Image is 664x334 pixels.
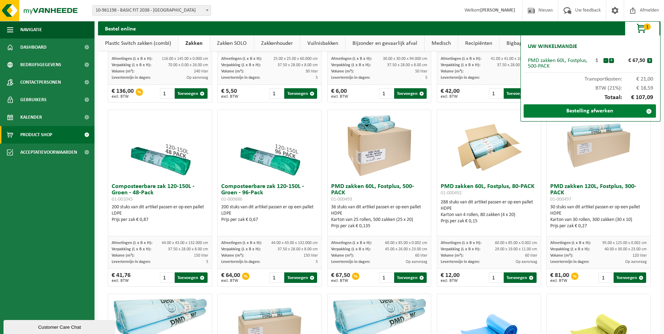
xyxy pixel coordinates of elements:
[175,272,207,283] button: Toevoegen
[112,253,134,258] span: Volume (m³):
[210,35,254,51] a: Zakken SOLO
[441,247,480,251] span: Verpakking (L x B x H):
[20,74,61,91] span: Contactpersonen
[221,272,240,283] div: € 64,00
[441,57,481,61] span: Afmetingen (L x B x H):
[331,63,371,67] span: Verpakking (L x B x H):
[489,88,503,99] input: 1
[221,247,261,251] span: Verpakking (L x B x H):
[644,23,651,30] span: 1
[458,35,499,51] a: Recipiënten
[550,197,571,202] span: 01-000497
[441,272,460,283] div: € 12,00
[331,253,354,258] span: Volume (m³):
[625,21,660,35] button: 1
[221,76,260,80] span: Levertermijn in dagen:
[284,272,317,283] button: Toevoegen
[454,110,524,180] img: 01-000492
[625,260,647,264] span: Op aanvraag
[316,260,318,264] span: 5
[385,247,427,251] span: 45.00 x 26.00 x 23.00 cm
[495,247,537,251] span: 29.00 x 19.00 x 11.00 cm
[491,57,537,61] span: 41.00 x 41.00 x 105.000 cm
[125,110,195,180] img: 01-001045
[550,204,647,229] div: 30 stuks van dit artikel passen er op een pallet
[4,319,117,334] iframe: chat widget
[112,204,208,223] div: 200 stuks van dit artikel passen er op een pallet
[98,21,143,35] h2: Bestel online
[271,241,318,245] span: 44.00 x 43.00 x 132.000 cm
[270,272,284,283] input: 1
[20,109,42,126] span: Kalender
[160,272,174,283] input: 1
[425,35,458,51] a: Medisch
[524,91,657,104] div: Totaal:
[394,88,427,99] button: Toevoegen
[441,241,481,245] span: Afmetingen (L x B x H):
[20,144,77,161] span: Acceptatievoorwaarden
[194,69,208,74] span: 240 liter
[345,35,424,51] a: Bijzonder en gevaarlijk afval
[441,95,460,99] span: excl. BTW
[331,260,370,264] span: Levertermijn in dagen:
[550,210,647,217] div: HDPE
[112,210,208,217] div: LDPE
[524,104,656,118] a: Bestelling afwerken
[20,39,47,56] span: Dashboard
[441,206,537,212] div: HDPE
[175,88,207,99] button: Toevoegen
[415,69,427,74] span: 50 liter
[221,210,318,217] div: LDPE
[499,35,531,51] a: Bigbags
[316,76,318,80] span: 5
[331,279,350,283] span: excl. BTW
[622,76,653,82] span: € 21,00
[112,279,131,283] span: excl. BTW
[112,57,152,61] span: Afmetingen (L x B x H):
[647,58,652,63] button: x
[602,241,647,245] span: 95.00 x 125.00 x 0.002 cm
[550,272,569,283] div: € 81,00
[112,241,152,245] span: Afmetingen (L x B x H):
[112,197,133,202] span: 01-001045
[20,56,61,74] span: Bedrijfsgegevens
[441,63,480,67] span: Verpakking (L x B x H):
[20,126,52,144] span: Product Shop
[206,260,208,264] span: 5
[441,279,460,283] span: excl. BTW
[394,272,427,283] button: Toevoegen
[331,247,371,251] span: Verpakking (L x B x H):
[550,183,647,202] h3: PMD zakken 120L, Fostplus, 300-PACK
[504,272,536,283] button: Toevoegen
[495,241,537,245] span: 60.00 x 85.00 x 0.002 cm
[187,76,208,80] span: Op aanvraag
[112,69,134,74] span: Volume (m³):
[112,95,134,99] span: excl. BTW
[385,241,427,245] span: 60.00 x 85.00 x 0.002 cm
[441,88,460,99] div: € 42,00
[599,272,613,283] input: 1
[331,76,370,80] span: Levertermijn in dagen:
[441,190,462,196] span: 01-000492
[441,260,480,264] span: Levertermijn in dagen:
[524,82,657,91] div: BTW (21%):
[331,88,348,99] div: € 6,00
[331,95,348,99] span: excl. BTW
[550,223,647,229] div: Prijs per zak € 0,27
[616,58,647,63] div: € 67,50
[284,88,317,99] button: Toevoegen
[379,88,393,99] input: 1
[20,91,47,109] span: Gebruikers
[221,63,261,67] span: Verpakking (L x B x H):
[179,35,210,51] a: Zakken
[221,197,242,202] span: 01-000686
[162,57,208,61] span: 116.00 x 145.00 x 0.000 cm
[516,260,537,264] span: Op aanvraag
[278,63,318,67] span: 37.50 x 28.00 x 8.00 cm
[20,21,42,39] span: Navigatie
[221,69,244,74] span: Volume (m³):
[441,199,537,224] div: 288 stuks van dit artikel passen er op een pallet
[331,183,428,202] h3: PMD zakken 60L, Fostplus, 500-PACK
[168,247,208,251] span: 37.50 x 28.00 x 8.00 cm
